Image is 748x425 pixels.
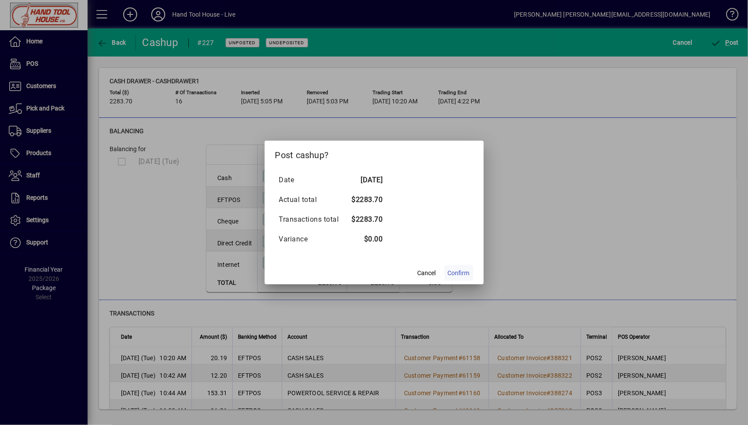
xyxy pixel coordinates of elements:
span: Cancel [418,269,436,278]
td: Date [279,170,348,190]
td: Actual total [279,190,348,209]
td: $0.00 [348,229,383,249]
h2: Post cashup? [265,141,484,166]
button: Cancel [413,265,441,281]
td: $2283.70 [348,190,383,209]
td: Variance [279,229,348,249]
span: Confirm [448,269,470,278]
td: $2283.70 [348,209,383,229]
button: Confirm [444,265,473,281]
td: Transactions total [279,209,348,229]
td: [DATE] [348,170,383,190]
